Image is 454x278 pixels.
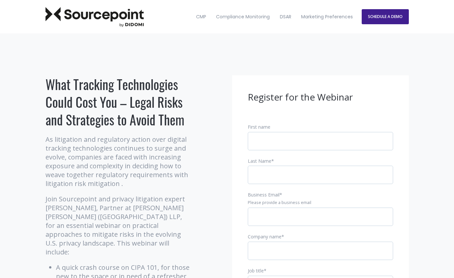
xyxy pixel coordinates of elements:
[297,3,357,31] a: Marketing Preferences
[248,192,280,198] span: Business Email
[362,9,409,24] a: SCHEDULE A DEMO
[248,91,393,103] h3: Register for the Webinar
[45,75,191,128] h1: What Tracking Technologies Could Cost You – Legal Risks and Strategies to Avoid Them
[248,200,393,206] legend: Please provide a business email
[248,268,264,274] span: Job title
[248,158,271,164] span: Last Name
[192,3,210,31] a: CMP
[248,124,270,130] span: First name
[192,3,357,31] nav: Desktop navigation
[45,135,191,188] p: As litigation and regulatory action over digital tracking technologies continues to surge and evo...
[45,7,144,27] img: Sourcepoint Logo Dark
[45,195,191,256] p: Join Sourcepoint and privacy litigation expert [PERSON_NAME], Partner at [PERSON_NAME] [PERSON_NA...
[212,3,274,31] a: Compliance Monitoring
[276,3,296,31] a: DSAR
[248,233,281,240] span: Company name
